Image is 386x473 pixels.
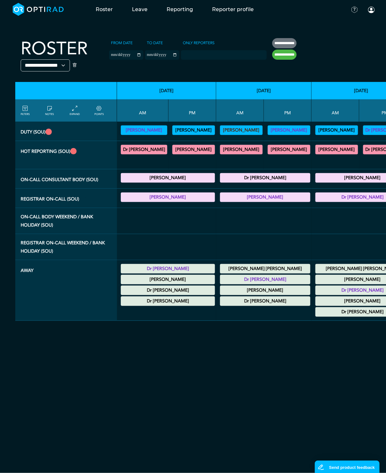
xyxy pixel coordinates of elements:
a: collapse/expand entries [70,105,80,116]
summary: [PERSON_NAME] [122,193,214,201]
a: collapse/expand expected points [94,105,104,116]
div: Study Leave 00:00 - 23:59 [220,296,310,306]
h2: Roster [21,38,88,59]
th: Away [15,260,117,321]
img: brand-opti-rad-logos-blue-and-white-d2f68631ba2948856bd03f2d395fb146ddc8fb01b4b6e9315ea85fa773367... [13,3,64,16]
summary: [PERSON_NAME] [122,126,166,134]
th: AM [117,99,169,122]
div: Vetting 13:00 - 17:00 [268,125,310,135]
summary: Dr [PERSON_NAME] [221,174,309,182]
summary: Dr [PERSON_NAME] [122,287,214,294]
div: Annual Leave 00:00 - 23:59 [121,264,215,274]
summary: [PERSON_NAME] [PERSON_NAME] [221,265,309,273]
summary: Dr [PERSON_NAME] [221,297,309,305]
summary: Dr [PERSON_NAME] [122,265,214,273]
summary: [PERSON_NAME] [221,126,262,134]
label: From date [109,38,134,48]
th: AM [216,99,264,122]
summary: Dr [PERSON_NAME] [221,276,309,283]
th: [DATE] [117,82,216,99]
summary: [PERSON_NAME] [316,126,357,134]
summary: [PERSON_NAME] [122,174,214,182]
div: On-Call Consultant Body 17:00 - 21:00 [220,173,310,183]
div: CT Trauma & Urgent/MRI Trauma & Urgent 09:00 - 13:00 [315,145,358,154]
summary: Dr [PERSON_NAME] [122,146,166,153]
th: PM [169,99,216,122]
th: PM [264,99,312,122]
div: CT Trauma & Urgent/MRI Trauma & Urgent 13:00 - 17:30 [268,145,310,154]
div: MRI Trauma & Urgent/CT Trauma & Urgent 09:00 - 13:00 [121,145,167,154]
summary: [PERSON_NAME] [269,126,309,134]
div: Annual Leave 00:00 - 23:59 [220,264,310,274]
th: On-Call Body Weekend / Bank Holiday (SOU) [15,208,117,234]
summary: [PERSON_NAME] [221,146,262,153]
summary: [PERSON_NAME] [316,146,357,153]
div: Study Leave 00:00 - 23:59 [121,286,215,295]
th: Duty (SOU) [15,122,117,141]
div: On-Call Consultant Body 17:00 - 21:00 [121,173,215,183]
summary: [PERSON_NAME] [221,193,309,201]
th: [DATE] [216,82,312,99]
th: Hot Reporting (SOU) [15,141,117,169]
div: Other Leave 00:00 - 23:59 [121,296,215,306]
label: Only Reporters [181,38,217,48]
a: FILTERS [21,105,30,116]
th: AM [312,99,359,122]
div: Vetting (30 PF Points) 09:00 - 13:00 [315,125,358,135]
summary: [PERSON_NAME] [173,146,214,153]
div: Registrar On-Call 17:00 - 21:00 [220,193,310,202]
div: Registrar On-Call 17:00 - 21:00 [121,193,215,202]
div: Study Leave 00:00 - 23:59 [220,286,310,295]
div: MRI Trauma & Urgent/CT Trauma & Urgent 13:00 - 17:00 [172,145,215,154]
div: Annual Leave 00:00 - 23:59 [220,275,310,284]
input: null [182,51,213,57]
summary: [PERSON_NAME] [221,287,309,294]
div: CT Trauma & Urgent/MRI Trauma & Urgent 09:00 - 13:00 [220,145,263,154]
summary: Dr [PERSON_NAME] [122,297,214,305]
summary: [PERSON_NAME] [173,126,214,134]
div: Vetting (30 PF Points) 13:00 - 17:00 [172,125,215,135]
div: Vetting 09:00 - 13:00 [121,125,167,135]
th: Registrar On-Call Weekend / Bank Holiday (SOU) [15,234,117,260]
summary: [PERSON_NAME] [269,146,309,153]
summary: [PERSON_NAME] [122,276,214,283]
div: Study Leave 00:00 - 23:59 [121,275,215,284]
th: On-Call Consultant Body (SOU) [15,169,117,189]
div: Vetting 09:00 - 13:00 [220,125,263,135]
th: Registrar On-Call (SOU) [15,189,117,208]
label: To date [145,38,165,48]
a: show/hide notes [45,105,54,116]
